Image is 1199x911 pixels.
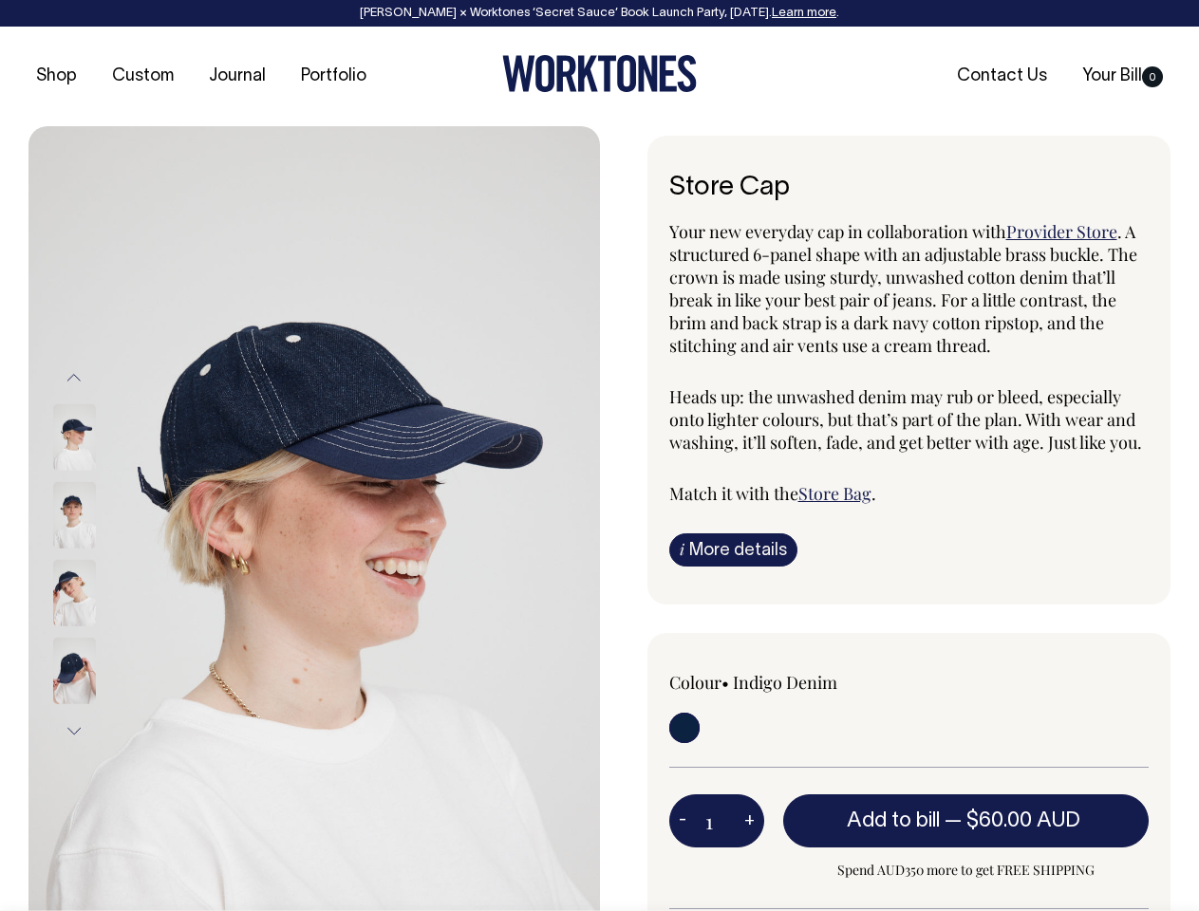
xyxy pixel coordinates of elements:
div: [PERSON_NAME] × Worktones ‘Secret Sauce’ Book Launch Party, [DATE]. . [19,7,1180,20]
label: Indigo Denim [733,671,837,694]
button: - [669,802,696,840]
a: Journal [201,61,273,92]
span: Heads up: the unwashed denim may rub or bleed, especially onto lighter colours, but that’s part o... [669,385,1142,454]
span: Spend AUD350 more to get FREE SHIPPING [783,859,1150,882]
a: Your Bill0 [1075,61,1171,92]
button: Previous [60,357,88,400]
a: Provider Store [1006,220,1117,243]
span: $60.00 AUD [966,811,1080,830]
img: Store Cap [53,638,96,704]
span: Your new everyday cap in collaboration with [669,220,1006,243]
a: iMore details [669,533,797,567]
span: Match it with the . [669,482,876,505]
span: — [945,811,1085,830]
a: Contact Us [949,61,1055,92]
a: Portfolio [293,61,374,92]
img: Store Cap [53,404,96,471]
img: Store Cap [53,482,96,548]
img: Store Cap [53,560,96,626]
a: Store Bag [798,482,871,505]
a: Custom [104,61,181,92]
button: Next [60,710,88,753]
button: Add to bill —$60.00 AUD [783,794,1150,847]
h6: Store Cap [669,174,1150,203]
span: • [721,671,729,694]
span: Add to bill [847,811,940,830]
span: i [680,539,684,559]
div: Colour [669,671,861,694]
a: Shop [28,61,84,92]
span: . A structured 6-panel shape with an adjustable brass buckle. The crown is made using sturdy, unw... [669,220,1137,357]
button: + [735,802,764,840]
span: 0 [1142,66,1163,87]
a: Learn more [772,8,836,19]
